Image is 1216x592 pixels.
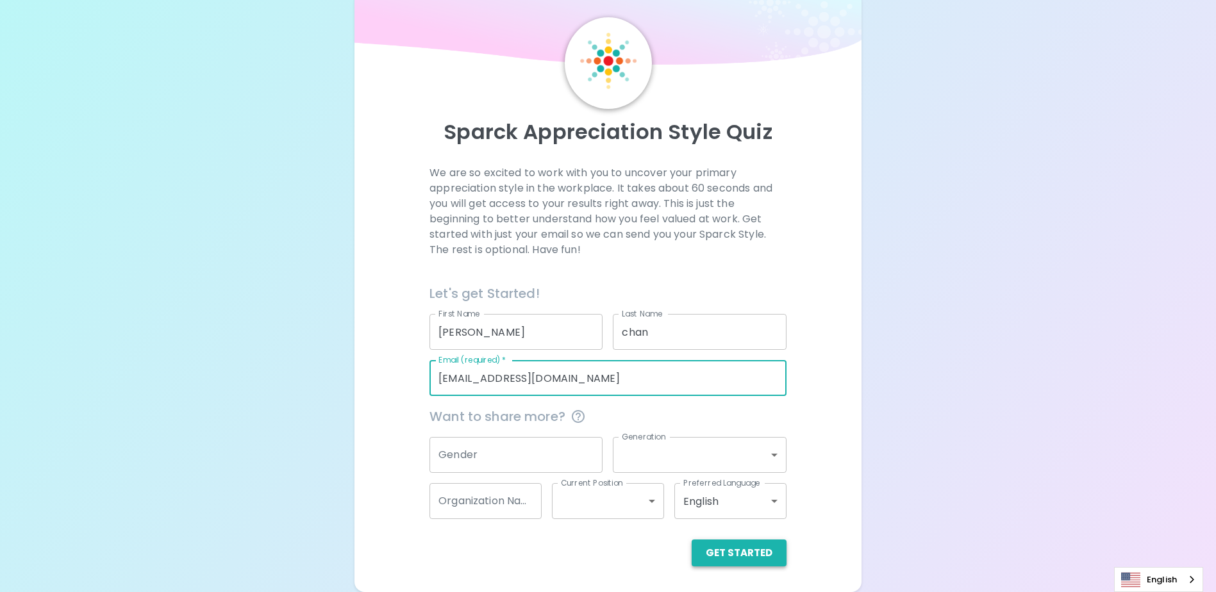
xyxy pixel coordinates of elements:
[1115,568,1203,591] a: English
[692,539,787,566] button: Get Started
[1114,567,1203,592] div: Language
[429,406,787,427] span: Want to share more?
[429,283,787,304] h6: Let's get Started!
[683,477,760,488] label: Preferred Language
[429,165,787,258] p: We are so excited to work with you to uncover your primary appreciation style in the workplace. I...
[438,308,480,319] label: First Name
[622,431,666,442] label: Generation
[561,477,623,488] label: Current Position
[674,483,787,519] div: English
[1114,567,1203,592] aside: Language selected: English
[580,33,637,89] img: Sparck Logo
[622,308,662,319] label: Last Name
[438,354,506,365] label: Email (required)
[370,119,845,145] p: Sparck Appreciation Style Quiz
[571,409,586,424] svg: This information is completely confidential and only used for aggregated appreciation studies at ...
